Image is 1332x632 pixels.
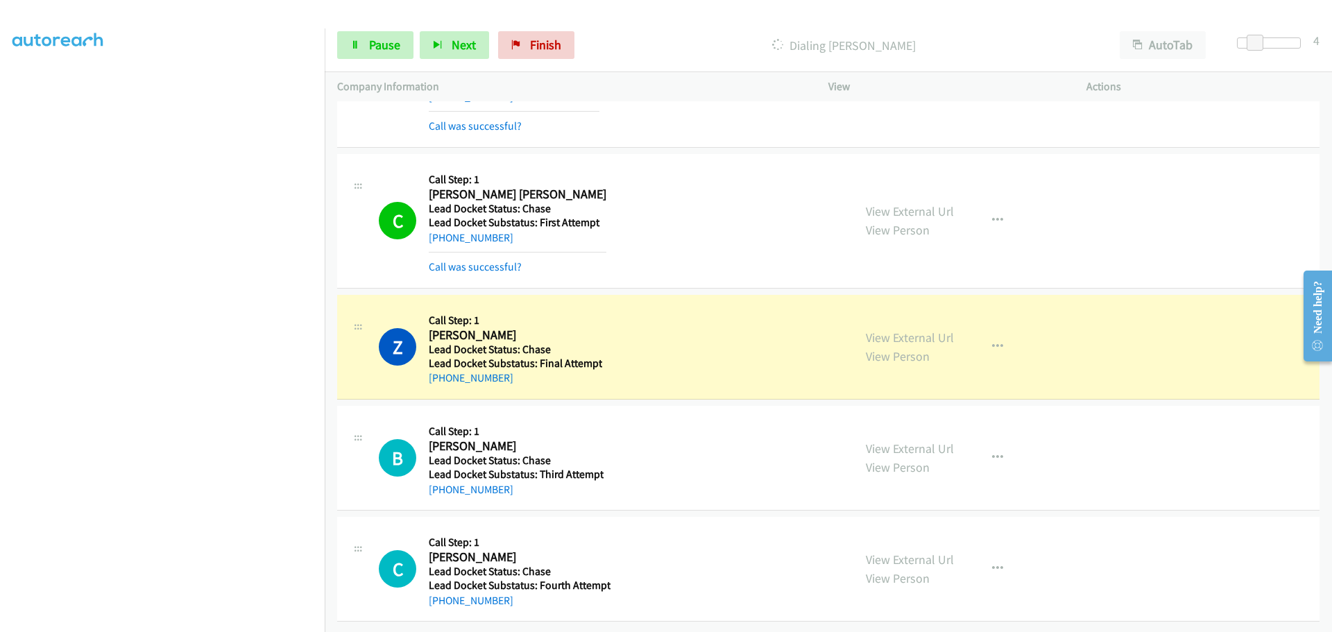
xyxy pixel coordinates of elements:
a: Pause [337,31,413,59]
h5: Lead Docket Status: Chase [429,202,606,216]
a: Call was successful? [429,260,522,273]
h5: Lead Docket Status: Chase [429,454,604,468]
a: View External Url [866,441,954,456]
h5: Lead Docket Status: Chase [429,343,602,357]
h5: Call Step: 1 [429,536,610,549]
div: The call is yet to be attempted [379,439,416,477]
h5: Call Step: 1 [429,173,606,187]
p: Dialing [PERSON_NAME] [593,36,1095,55]
h5: Lead Docket Substatus: First Attempt [429,216,606,230]
h5: Call Step: 1 [429,314,602,327]
span: Next [452,37,476,53]
h2: [PERSON_NAME] [429,327,602,343]
a: [PHONE_NUMBER] [429,231,513,244]
a: [PHONE_NUMBER] [429,90,513,103]
div: The call is yet to be attempted [379,550,416,588]
h5: Call Step: 1 [429,425,604,438]
a: View External Url [866,203,954,219]
h1: C [379,550,416,588]
button: Next [420,31,489,59]
a: View External Url [866,330,954,345]
a: [PHONE_NUMBER] [429,371,513,384]
a: View Person [866,570,930,586]
a: View External Url [866,552,954,567]
a: Call was successful? [429,119,522,133]
button: AutoTab [1120,31,1206,59]
h5: Lead Docket Substatus: Final Attempt [429,357,602,370]
a: [PHONE_NUMBER] [429,483,513,496]
h2: [PERSON_NAME] [429,438,604,454]
a: View Person [866,459,930,475]
h1: C [379,202,416,239]
p: View [828,78,1061,95]
a: Finish [498,31,574,59]
h5: Lead Docket Substatus: Third Attempt [429,468,604,481]
a: View Person [866,222,930,238]
p: Actions [1086,78,1320,95]
h1: Z [379,328,416,366]
p: Company Information [337,78,803,95]
span: Finish [530,37,561,53]
a: [PHONE_NUMBER] [429,594,513,607]
h2: [PERSON_NAME] [PERSON_NAME] [429,187,606,203]
span: Pause [369,37,400,53]
h5: Lead Docket Substatus: Fourth Attempt [429,579,610,592]
iframe: Resource Center [1292,261,1332,371]
h2: [PERSON_NAME] [429,549,610,565]
h1: B [379,439,416,477]
h5: Lead Docket Status: Chase [429,565,610,579]
div: 4 [1313,31,1320,50]
a: View Person [866,348,930,364]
